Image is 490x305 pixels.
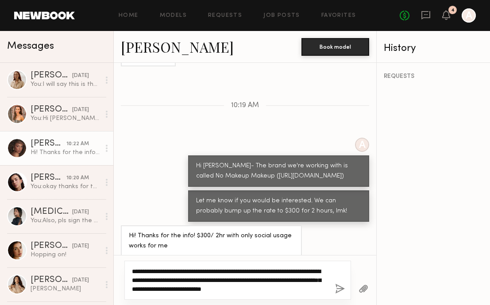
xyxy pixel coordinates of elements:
div: [PERSON_NAME] [31,276,72,285]
a: A [462,8,476,23]
div: 10:20 AM [66,174,89,182]
a: Models [160,13,187,19]
div: You: Hi [PERSON_NAME]- Hope you're well! I have another shoot coming up for a beauty brand on 10/... [31,114,100,123]
div: [PERSON_NAME] [31,71,72,80]
div: 4 [451,8,455,13]
div: [PERSON_NAME] [31,139,66,148]
div: [PERSON_NAME] [31,242,72,251]
div: Let me know if you would be interested. We can probably bump up the rate to $300 for 2 hours, lmk! [196,196,361,216]
span: Messages [7,41,54,51]
div: Hopping on! [31,251,100,259]
a: Favorites [321,13,356,19]
a: Requests [208,13,242,19]
div: Hi! Thanks for the info! $300/ 2hr with only social usage works for me [31,148,100,157]
div: [DATE] [72,208,89,216]
div: 10:22 AM [66,140,89,148]
div: You: Also, pls sign the NDA when you can! [31,216,100,225]
div: Hi [PERSON_NAME]- The brand we're working with is called No Makeup Makeup ([URL][DOMAIN_NAME]) [196,161,361,181]
a: Home [119,13,139,19]
a: Job Posts [263,13,300,19]
button: Book model [301,38,369,56]
div: [DATE] [72,106,89,114]
a: Book model [301,42,369,50]
div: [PERSON_NAME] [31,174,66,182]
div: You: okay thanks for the call & appreciate trying to make it work. We'll def reach out for the ne... [31,182,100,191]
span: 10:19 AM [231,102,259,109]
div: Hi! Thanks for the info! $300/ 2hr with only social usage works for me [129,231,294,251]
div: [PERSON_NAME] [31,285,100,293]
div: [DATE] [72,242,89,251]
div: History [384,43,483,54]
div: [PERSON_NAME] [31,105,72,114]
div: [DATE] [72,276,89,285]
div: [DATE] [72,72,89,80]
div: You: I will say this is the first shoot of more to come - so if it's worth it to start working wi... [31,80,100,89]
div: REQUESTS [384,73,483,80]
div: [MEDICAL_DATA][PERSON_NAME] [31,208,72,216]
a: [PERSON_NAME] [121,37,234,56]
